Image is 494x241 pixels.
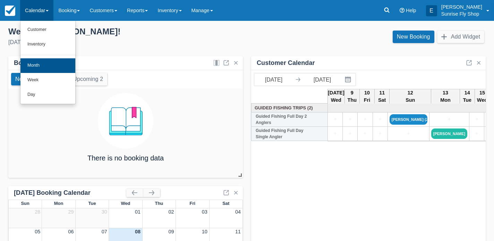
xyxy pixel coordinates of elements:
[431,128,467,139] a: [PERSON_NAME]
[252,113,328,127] th: Guided Fishing Full Day 2 Anglers
[8,26,241,37] div: Welcome , [PERSON_NAME] !
[168,229,174,234] a: 09
[303,73,342,86] input: End Date
[400,8,404,13] i: Help
[235,229,241,234] a: 11
[190,201,196,206] span: Fri
[8,38,241,47] div: [DATE]
[257,59,315,67] div: Customer Calendar
[222,201,229,206] span: Sat
[344,130,356,138] a: +
[254,73,293,86] input: Start Date
[135,209,140,215] a: 01
[69,73,107,85] button: Upcoming 2
[121,201,130,206] span: Wed
[88,201,96,206] span: Tue
[20,58,75,73] a: Month
[14,59,73,67] div: Bookings by Month
[253,105,326,111] a: Guided Fishing Trips (2)
[202,209,207,215] a: 03
[98,93,153,149] img: booking.png
[68,229,74,234] a: 06
[431,116,467,123] a: +
[475,89,489,104] th: 15 Wed
[375,89,390,104] th: 11 Sat
[406,8,416,13] span: Help
[35,229,40,234] a: 05
[11,73,35,85] button: New 0
[102,229,107,234] a: 07
[20,23,75,37] a: Customer
[344,89,359,104] th: 9 Thu
[471,116,482,123] a: +
[330,116,341,123] a: +
[330,130,341,138] a: +
[87,154,164,162] h4: There is no booking data
[375,130,386,138] a: +
[441,10,482,17] p: Sunrise Fly Shop
[20,88,75,102] a: Day
[20,73,75,88] a: Week
[359,89,374,104] th: 10 Fri
[54,201,63,206] span: Mon
[431,89,460,104] th: 13 Mon
[393,31,434,43] a: New Booking
[390,114,427,125] a: [PERSON_NAME] (2)
[102,209,107,215] a: 30
[252,127,328,141] th: Guided Fishing Full Day Single Angler
[35,209,40,215] a: 28
[155,201,163,206] span: Thu
[359,116,370,123] a: +
[342,73,356,86] button: Interact with the calendar and add the check-in date for your trip.
[344,116,356,123] a: +
[441,3,482,10] p: [PERSON_NAME]
[375,116,386,123] a: +
[202,229,207,234] a: 10
[328,89,345,104] th: [DATE] Wed
[21,201,29,206] span: Sun
[426,5,437,16] div: E
[460,89,475,104] th: 14 Tue
[20,37,75,52] a: Inventory
[68,209,74,215] a: 29
[5,6,15,16] img: checkfront-main-nav-mini-logo.png
[471,130,482,138] a: +
[20,21,76,104] ul: Calendar
[390,89,431,104] th: 12 Sun
[235,209,241,215] a: 04
[135,229,140,234] a: 08
[14,189,126,197] div: [DATE] Booking Calendar
[437,31,484,43] button: Add Widget
[359,130,370,138] a: +
[390,130,427,138] a: +
[168,209,174,215] a: 02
